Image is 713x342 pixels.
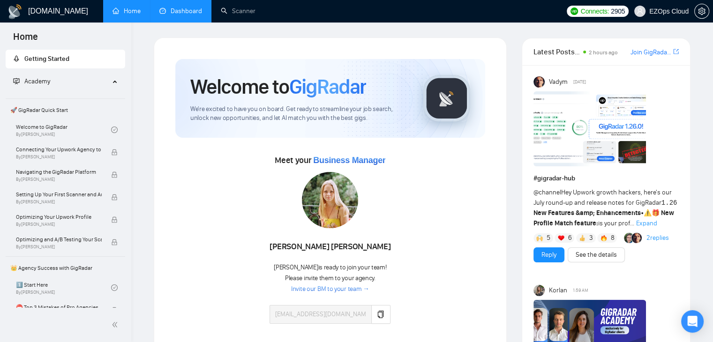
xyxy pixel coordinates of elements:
[111,284,118,291] span: check-circle
[681,310,704,333] div: Open Intercom Messenger
[579,235,585,241] img: 👍
[270,239,390,255] div: [PERSON_NAME] [PERSON_NAME]
[673,47,679,56] a: export
[16,199,102,205] span: By [PERSON_NAME]
[111,216,118,223] span: lock
[285,274,375,282] span: Please invite them to your agency.
[533,91,646,166] img: F09AC4U7ATU-image.png
[159,7,202,15] a: dashboardDashboard
[661,199,677,207] code: 1.26
[8,4,23,19] img: logo
[371,305,391,324] button: copy
[377,311,384,318] span: copy
[570,7,578,15] img: upwork-logo.png
[652,209,660,217] span: 🎁
[548,77,567,87] span: Vadym
[610,233,614,243] span: 8
[111,239,118,245] span: lock
[581,6,609,16] span: Connects:
[16,119,111,140] a: Welcome to GigRadarBy[PERSON_NAME]
[533,76,545,88] img: Vadym
[673,48,679,55] span: export
[112,320,121,329] span: double-left
[190,105,408,123] span: We're excited to have you on board. Get ready to streamline your job search, unlock new opportuni...
[24,77,50,85] span: Academy
[695,7,709,15] span: setting
[7,101,124,119] span: 🚀 GigRadar Quick Start
[589,49,618,56] span: 2 hours ago
[541,250,556,260] a: Reply
[644,209,652,217] span: ⚠️
[600,235,607,241] img: 🔥
[637,8,643,15] span: user
[7,259,124,277] span: 👑 Agency Success with GigRadar
[13,55,20,62] span: rocket
[313,156,385,165] span: Business Manager
[636,219,657,227] span: Expand
[568,233,571,243] span: 6
[6,50,125,68] li: Getting Started
[533,247,564,262] button: Reply
[289,74,366,99] span: GigRadar
[694,7,709,15] a: setting
[630,47,671,58] a: Join GigRadar Slack Community
[16,303,102,312] span: ⛔ Top 3 Mistakes of Pro Agencies
[16,235,102,244] span: Optimizing and A/B Testing Your Scanner for Better Results
[536,235,543,241] img: 🙌
[423,75,470,122] img: gigradar-logo.png
[111,194,118,201] span: lock
[16,277,111,298] a: 1️⃣ Start HereBy[PERSON_NAME]
[16,177,102,182] span: By [PERSON_NAME]
[24,55,69,63] span: Getting Started
[113,7,141,15] a: homeHome
[16,154,102,160] span: By [PERSON_NAME]
[533,46,580,58] span: Latest Posts from the GigRadar Community
[275,155,385,165] span: Meet your
[16,167,102,177] span: Navigating the GigRadar Platform
[589,233,593,243] span: 3
[111,126,118,133] span: check-circle
[573,78,586,86] span: [DATE]
[533,188,561,196] span: @channel
[16,244,102,250] span: By [PERSON_NAME]
[694,4,709,19] button: setting
[568,247,625,262] button: See the details
[221,7,255,15] a: searchScanner
[533,285,545,296] img: Korlan
[558,235,564,241] img: ❤️
[533,173,679,184] h1: # gigradar-hub
[111,307,118,313] span: lock
[573,286,588,295] span: 1:59 AM
[16,190,102,199] span: Setting Up Your First Scanner and Auto-Bidder
[533,188,677,227] span: Hey Upwork growth hackers, here's our July round-up and release notes for GigRadar • is your prof...
[533,209,641,217] strong: New Features &amp; Enhancements
[190,74,366,99] h1: Welcome to
[111,171,118,178] span: lock
[302,172,358,228] img: 1686179443565-78.jpg
[274,263,386,271] span: [PERSON_NAME] is ready to join your team!
[13,78,20,84] span: fund-projection-screen
[16,212,102,222] span: Optimizing Your Upwork Profile
[111,149,118,156] span: lock
[576,250,617,260] a: See the details
[13,77,50,85] span: Academy
[646,233,669,243] a: 2replies
[611,6,625,16] span: 2905
[624,233,634,243] img: Alex B
[548,285,567,296] span: Korlan
[291,285,369,294] a: Invite our BM to your team →
[16,222,102,227] span: By [PERSON_NAME]
[6,30,45,50] span: Home
[16,145,102,154] span: Connecting Your Upwork Agency to GigRadar
[547,233,550,243] span: 5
